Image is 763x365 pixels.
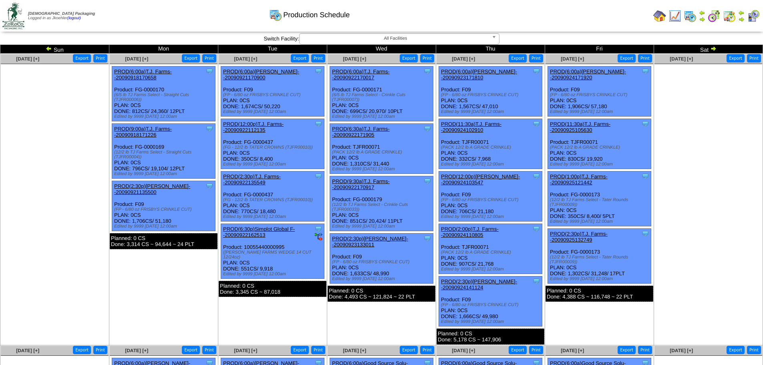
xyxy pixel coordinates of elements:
[452,348,475,353] a: [DATE] [+]
[727,346,745,354] button: Export
[314,120,322,128] img: Tooltip
[303,34,489,43] span: All Facilities
[561,56,584,62] a: [DATE] [+]
[73,54,91,63] button: Export
[550,93,651,97] div: (FP - 6/80 oz FRISBYS CRINKLE CUT)
[638,54,652,63] button: Print
[93,346,107,354] button: Print
[223,250,324,260] div: ([PERSON_NAME] FARMS WEDGE 14 CUT 12/24oz)
[509,346,527,354] button: Export
[699,16,705,22] img: arrowright.gif
[125,348,148,353] a: [DATE] [+]
[223,272,324,276] div: Edited by 9999 [DATE] 12:00am
[332,69,390,81] a: PROD(6:00a)T.J. Farms--20090922170017
[641,172,649,180] img: Tooltip
[708,10,721,22] img: calendarblend.gif
[332,276,433,281] div: Edited by 9999 [DATE] 12:00am
[641,67,649,75] img: Tooltip
[125,56,148,62] span: [DATE] [+]
[546,286,653,302] div: Planned: 0 CS Done: 4,388 CS ~ 116,748 ~ 22 PLT
[550,69,626,81] a: PROD(6:00a)[PERSON_NAME]--20090924171920
[205,67,213,75] img: Tooltip
[202,54,216,63] button: Print
[441,214,542,219] div: Edited by 9999 [DATE] 12:00am
[114,93,215,102] div: (6/5 lb TJ Farms Select - Straight Cuts (TJFR00006))
[16,56,39,62] a: [DATE] [+]
[221,171,324,222] div: Product: FG-0000437 PLAN: 0CS DONE: 770CS / 18,480
[28,12,95,20] span: Logged in as Jkoehler
[332,224,433,229] div: Edited by 9999 [DATE] 12:00am
[441,145,542,150] div: (PACK 12/2 lb A GRADE CRINKLE)
[400,54,418,63] button: Export
[441,198,542,202] div: (FP - 6/80 oz FRISBYS CRINKLE CUT)
[441,278,517,290] a: PROD(2:30p)[PERSON_NAME]--20090924141124
[343,348,366,353] a: [DATE] [+]
[509,54,527,63] button: Export
[332,114,433,119] div: Edited by 9999 [DATE] 12:00am
[423,234,431,242] img: Tooltip
[727,54,745,63] button: Export
[684,10,697,22] img: calendarprod.gif
[330,234,433,284] div: Product: F09 PLAN: 0CS DONE: 1,633CS / 48,990
[182,346,200,354] button: Export
[332,150,433,155] div: (PACK 12/2 lb A GRADE CRINKLE)
[747,54,761,63] button: Print
[441,173,520,186] a: PROD(12:00p)[PERSON_NAME]--20090924103547
[112,124,215,179] div: Product: FG-0000169 PLAN: 0CS DONE: 796CS / 19,104 / 12PLT
[550,109,651,114] div: Edited by 9999 [DATE] 12:00am
[550,145,651,150] div: (PACK 12/2 lb A GRADE CRINKLE)
[182,54,200,63] button: Export
[738,10,745,16] img: arrowleft.gif
[223,162,324,167] div: Edited by 9999 [DATE] 12:00am
[532,67,540,75] img: Tooltip
[670,348,693,353] a: [DATE] [+]
[234,56,257,62] span: [DATE] [+]
[330,67,433,121] div: Product: FG-0000171 PLAN: 0CS DONE: 699CS / 20,970 / 10PLT
[561,348,584,353] a: [DATE] [+]
[112,181,215,231] div: Product: F09 PLAN: 0CS DONE: 1,706CS / 51,180
[314,172,322,180] img: Tooltip
[441,302,542,307] div: (FP - 6/80 oz FRISBYS CRINKLE CUT)
[223,93,324,97] div: (FP - 6/80 oz FRISBYS CRINKLE CUT)
[668,10,681,22] img: line_graph.gif
[532,120,540,128] img: Tooltip
[548,119,651,169] div: Product: TJFR00071 PLAN: 0CS DONE: 830CS / 19,920
[73,346,91,354] button: Export
[738,16,745,22] img: arrowright.gif
[441,267,542,272] div: Edited by 9999 [DATE] 12:00am
[223,145,324,150] div: (FG - 12/2 lb TATER CROWNS (TJFR00010))
[441,69,517,81] a: PROD(6:00a)[PERSON_NAME]--20090923171810
[550,121,610,133] a: PROD(11:30a)T.J. Farms--20090925105630
[439,224,542,274] div: Product: TJFR00071 PLAN: 0CS DONE: 907CS / 21,768
[311,346,325,354] button: Print
[653,10,666,22] img: home.gif
[332,126,390,138] a: PROD(6:30a)T.J. Farms--20090922171905
[28,12,95,16] span: [DEMOGRAPHIC_DATA] Packaging
[550,198,651,207] div: (12/2 lb TJ Farms Select - Tater Rounds (TJFR00009))
[420,54,434,63] button: Print
[548,171,651,226] div: Product: FG-0000173 PLAN: 0CS DONE: 350CS / 8,400 / 5PLT
[16,348,39,353] span: [DATE] [+]
[223,121,284,133] a: PROD(12:00p)T.J. Farms--20090922112135
[654,45,763,54] td: Sat
[202,346,216,354] button: Print
[114,114,215,119] div: Edited by 9999 [DATE] 12:00am
[328,286,435,302] div: Planned: 0 CS Done: 4,493 CS ~ 121,824 ~ 22 PLT
[205,182,213,190] img: Tooltip
[441,226,499,238] a: PROD(2:00p)T.J. Farms--20090924110805
[114,183,190,195] a: PROD(2:30p)[PERSON_NAME]--20090921135500
[291,54,309,63] button: Export
[550,255,651,264] div: (12/2 lb TJ Farms Select - Tater Rounds (TJFR00009))
[109,45,218,54] td: Mon
[423,177,431,185] img: Tooltip
[670,56,693,62] a: [DATE] [+]
[441,93,542,97] div: (FP - 6/80 oz FRISBYS CRINKLE CUT)
[618,346,636,354] button: Export
[343,56,366,62] a: [DATE] [+]
[641,120,649,128] img: Tooltip
[110,233,217,249] div: Planned: 0 CS Done: 3,314 CS ~ 94,644 ~ 24 PLT
[314,233,322,241] img: ediSmall.gif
